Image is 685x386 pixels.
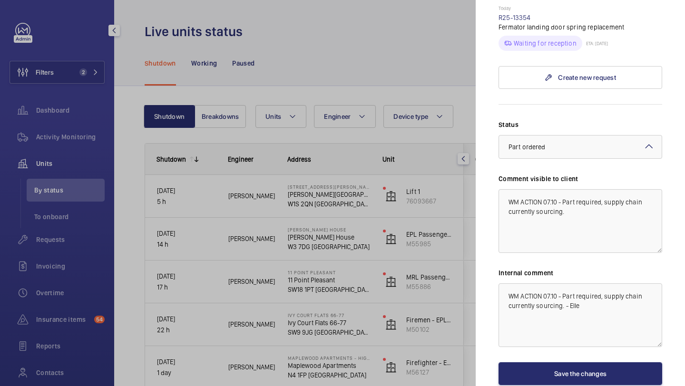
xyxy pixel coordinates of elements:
[499,120,662,129] label: Status
[509,143,546,151] span: Part ordered
[514,39,577,48] p: Waiting for reception
[499,362,662,385] button: Save the changes
[499,174,662,183] label: Comment visible to client
[499,5,662,13] p: Today
[499,14,531,21] a: R25-13354
[499,66,662,89] a: Create new request
[582,40,608,46] p: ETA: [DATE]
[499,268,662,278] label: Internal comment
[499,22,662,32] p: Fermator landing door spring replacement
